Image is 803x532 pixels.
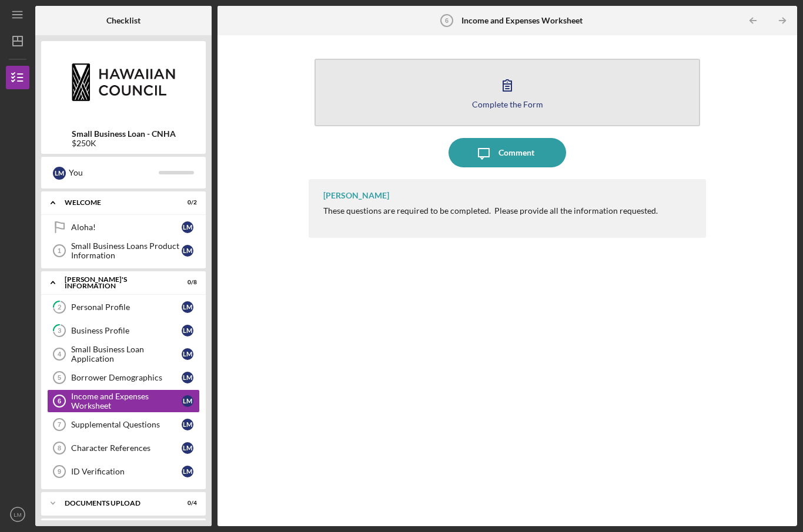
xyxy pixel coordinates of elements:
[176,199,197,206] div: 0 / 2
[182,245,193,257] div: L M
[58,421,61,428] tspan: 7
[65,199,168,206] div: WELCOME
[182,442,193,454] div: L M
[182,221,193,233] div: L M
[47,295,200,319] a: 2Personal ProfileLM
[72,129,176,139] b: Small Business Loan - CNHA
[71,443,182,453] div: Character References
[47,436,200,460] a: 8Character ReferencesLM
[498,138,534,167] div: Comment
[58,247,61,254] tspan: 1
[71,326,182,335] div: Business Profile
[53,167,66,180] div: L M
[58,327,61,335] tspan: 3
[58,304,61,311] tspan: 2
[47,239,200,262] a: 1Small Business Loans Product InformationLM
[71,345,182,363] div: Small Business Loan Application
[58,351,62,358] tspan: 4
[176,279,197,286] div: 0 / 8
[47,460,200,483] a: 9ID VerificationLM
[182,466,193,477] div: L M
[47,342,200,366] a: 4Small Business Loan ApplicationLM
[71,302,182,312] div: Personal Profile
[449,138,566,167] button: Comment
[65,276,168,289] div: [PERSON_NAME]'S INFORMATION
[47,319,200,342] a: 3Business ProfileLM
[182,325,193,336] div: L M
[182,395,193,407] div: L M
[71,467,182,476] div: ID Verification
[182,348,193,360] div: L M
[323,191,389,200] div: [PERSON_NAME]
[71,241,182,260] div: Small Business Loans Product Information
[71,420,182,429] div: Supplemental Questions
[58,468,61,475] tspan: 9
[71,392,182,410] div: Income and Expenses Worksheet
[47,216,200,239] a: Aloha!LM
[71,373,182,382] div: Borrower Demographics
[445,17,449,24] tspan: 6
[14,511,21,518] text: LM
[47,389,200,413] a: 6Income and Expenses WorksheetLM
[58,374,61,381] tspan: 5
[176,500,197,507] div: 0 / 4
[58,445,61,452] tspan: 8
[69,163,159,183] div: You
[323,206,658,216] div: These questions are required to be completed. Please provide all the information requested.
[71,223,182,232] div: Aloha!
[182,372,193,383] div: L M
[182,301,193,313] div: L M
[47,413,200,436] a: 7Supplemental QuestionsLM
[182,419,193,430] div: L M
[314,59,700,126] button: Complete the Form
[72,139,176,148] div: $250K
[472,100,543,109] div: Complete the Form
[58,398,61,405] tspan: 6
[461,16,583,25] b: Income and Expenses Worksheet
[41,47,206,117] img: Product logo
[47,366,200,389] a: 5Borrower DemographicsLM
[106,16,140,25] b: Checklist
[6,503,29,526] button: LM
[65,500,168,507] div: DOCUMENTS UPLOAD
